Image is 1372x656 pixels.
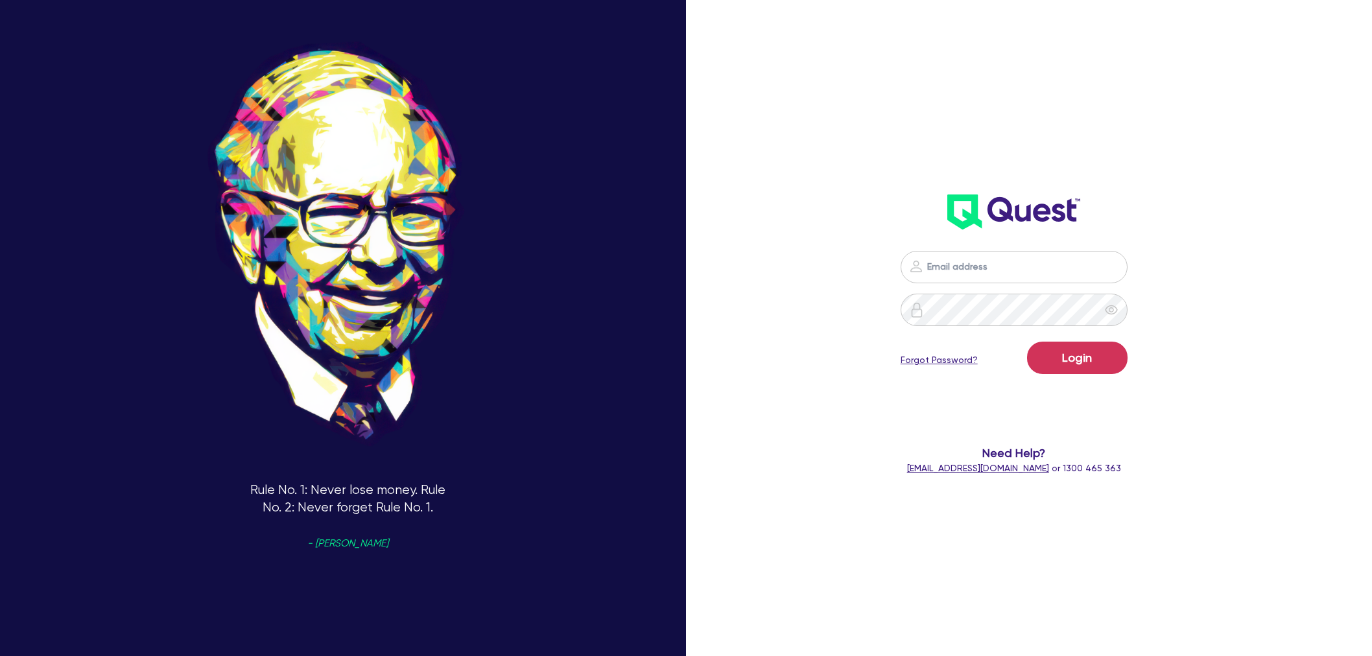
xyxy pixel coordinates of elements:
span: Need Help? [827,444,1200,462]
span: or 1300 465 363 [907,463,1121,473]
img: icon-password [908,259,924,274]
a: [EMAIL_ADDRESS][DOMAIN_NAME] [907,463,1049,473]
span: eye [1105,303,1118,316]
span: - [PERSON_NAME] [307,539,388,548]
img: icon-password [909,302,925,318]
a: Forgot Password? [901,353,978,367]
input: Email address [901,251,1128,283]
button: Login [1027,342,1128,374]
img: wH2k97JdezQIQAAAABJRU5ErkJggg== [947,194,1080,229]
